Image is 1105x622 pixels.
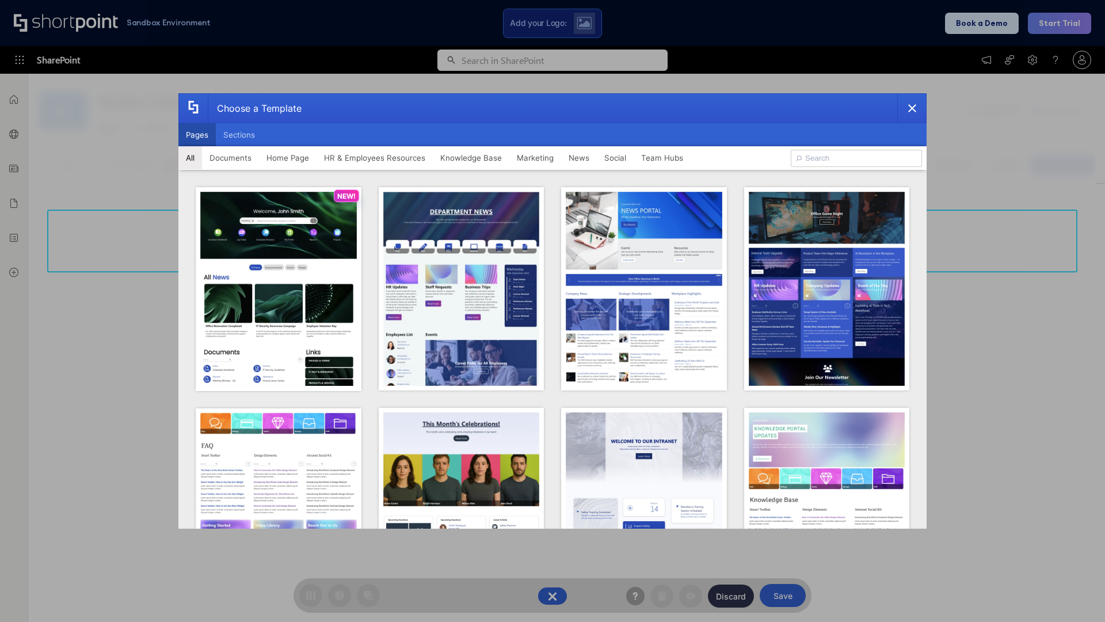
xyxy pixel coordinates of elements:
[216,123,262,146] button: Sections
[317,146,433,169] button: HR & Employees Resources
[634,146,691,169] button: Team Hubs
[178,93,927,529] div: template selector
[178,146,202,169] button: All
[433,146,509,169] button: Knowledge Base
[178,123,216,146] button: Pages
[208,94,302,123] div: Choose a Template
[1047,567,1105,622] iframe: Chat Widget
[509,146,561,169] button: Marketing
[202,146,259,169] button: Documents
[791,150,922,167] input: Search
[597,146,634,169] button: Social
[561,146,597,169] button: News
[337,192,356,200] p: NEW!
[259,146,317,169] button: Home Page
